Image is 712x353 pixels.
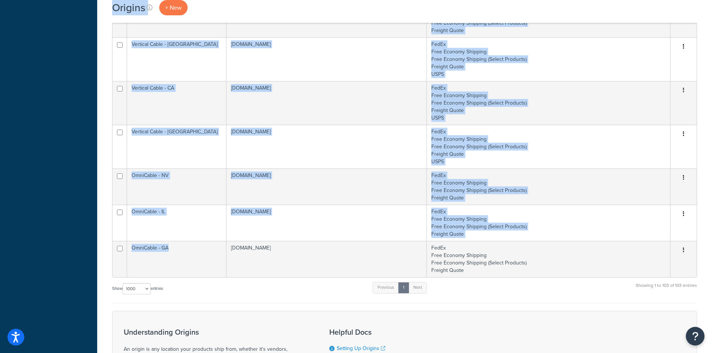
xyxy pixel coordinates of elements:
td: FedEx Free Economy Shipping Free Economy Shipping (Select Products) Freight Quote USPS [427,125,671,168]
td: FedEx Free Economy Shipping Free Economy Shipping (Select Products) Freight Quote USPS [427,37,671,81]
td: Vertical Cable - [GEOGRAPHIC_DATA] [127,37,226,81]
a: Setting Up Origins [337,344,385,352]
td: [DOMAIN_NAME] [226,168,427,205]
td: FedEx Free Economy Shipping Free Economy Shipping (Select Products) Freight Quote USPS [427,81,671,125]
div: Showing 1 to 103 of 103 entries [636,281,697,297]
h3: Helpful Docs [329,328,436,336]
a: Previous [373,282,399,293]
td: FedEx Free Economy Shipping Free Economy Shipping (Select Products) Freight Quote [427,168,671,205]
td: FedEx Free Economy Shipping Free Economy Shipping (Select Products) Freight Quote [427,205,671,241]
td: Vertical Cable - [GEOGRAPHIC_DATA] [127,125,226,168]
button: Open Resource Center [686,327,705,346]
td: OmniCable - GA [127,241,226,277]
td: [DOMAIN_NAME] [226,205,427,241]
h1: Origins [112,0,145,15]
td: OmniCable - NV [127,168,226,205]
td: [DOMAIN_NAME] [226,241,427,277]
td: FedEx Free Economy Shipping Free Economy Shipping (Select Products) Freight Quote [427,241,671,277]
label: Show entries [112,283,163,294]
a: 1 [398,282,409,293]
td: [DOMAIN_NAME] [226,125,427,168]
td: [DOMAIN_NAME] [226,37,427,81]
span: + New [165,3,182,12]
select: Showentries [123,283,151,294]
h3: Understanding Origins [124,328,311,336]
td: Vertical Cable - CA [127,81,226,125]
a: Next [409,282,427,293]
td: OmniCable - IL [127,205,226,241]
td: [DOMAIN_NAME] [226,81,427,125]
